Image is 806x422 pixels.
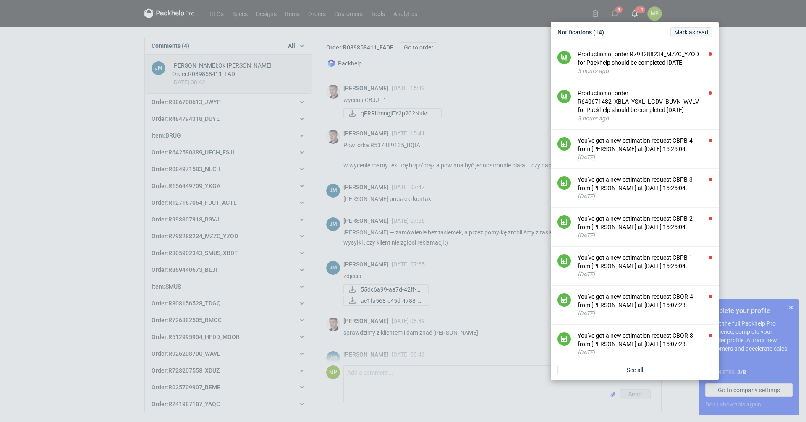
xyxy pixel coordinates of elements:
button: You've got a new estimation request CBOR-3 from [PERSON_NAME] at [DATE] 15:07:23.[DATE] [578,331,712,357]
div: 3 hours ago [578,67,712,75]
a: See all [557,365,712,375]
button: You've got a new estimation request CBPB-3 from [PERSON_NAME] at [DATE] 15:25:04.[DATE] [578,175,712,201]
button: Mark as read [670,27,712,37]
button: You've got a new estimation request CBOR-4 from [PERSON_NAME] at [DATE] 15:07:23.[DATE] [578,292,712,318]
div: Production of order R798288234_MZZC_YZOD for Packhelp should be completed [DATE] [578,50,712,67]
button: You've got a new estimation request CBPB-1 from [PERSON_NAME] at [DATE] 15:25:04.[DATE] [578,253,712,279]
div: 3 hours ago [578,114,712,122]
div: You've got a new estimation request CBOR-3 from [PERSON_NAME] at [DATE] 15:07:23. [578,331,712,348]
div: [DATE] [578,270,712,279]
button: Production of order R640671482_XBLA_YSXL_LGDV_BUVN_WVLV for Packhelp should be completed [DATE]3 ... [578,89,712,122]
div: [DATE] [578,309,712,318]
div: You've got a new estimation request CBPB-2 from [PERSON_NAME] at [DATE] 15:25:04. [578,214,712,231]
div: You've got a new estimation request CBPB-1 from [PERSON_NAME] at [DATE] 15:25:04. [578,253,712,270]
div: You've got a new estimation request CBPB-3 from [PERSON_NAME] at [DATE] 15:25:04. [578,175,712,192]
span: Mark as read [674,29,708,35]
div: Notifications (14) [554,25,715,39]
button: Production of order R798288234_MZZC_YZOD for Packhelp should be completed [DATE]3 hours ago [578,50,712,75]
div: Production of order R640671482_XBLA_YSXL_LGDV_BUVN_WVLV for Packhelp should be completed [DATE] [578,89,712,114]
button: You've got a new estimation request CBPB-4 from [PERSON_NAME] at [DATE] 15:25:04.[DATE] [578,136,712,162]
div: [DATE] [578,348,712,357]
span: See all [627,367,643,373]
div: [DATE] [578,192,712,201]
div: [DATE] [578,153,712,162]
button: You've got a new estimation request CBPB-2 from [PERSON_NAME] at [DATE] 15:25:04.[DATE] [578,214,712,240]
div: You've got a new estimation request CBPB-4 from [PERSON_NAME] at [DATE] 15:25:04. [578,136,712,153]
div: [DATE] [578,231,712,240]
div: You've got a new estimation request CBOR-4 from [PERSON_NAME] at [DATE] 15:07:23. [578,292,712,309]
